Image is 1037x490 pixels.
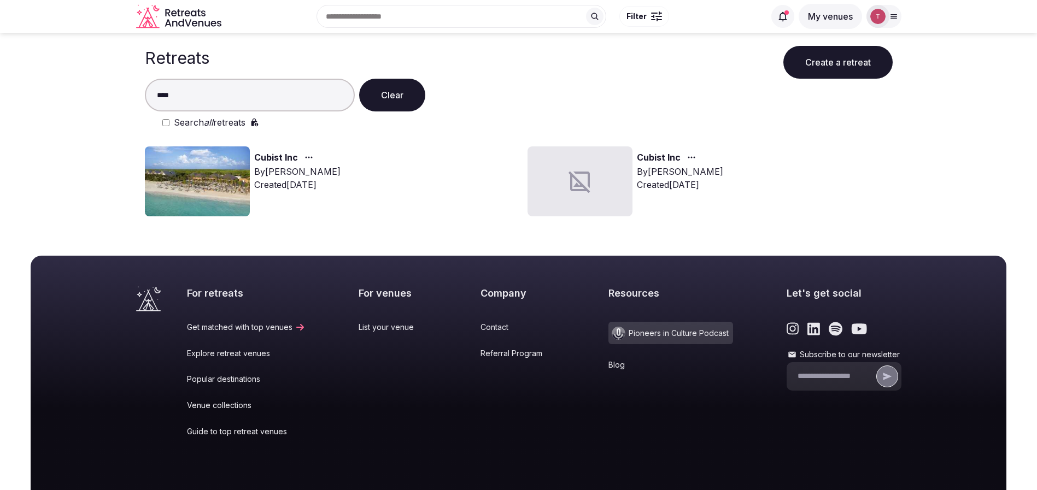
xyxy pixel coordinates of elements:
[254,178,341,191] div: Created [DATE]
[851,322,867,336] a: Link to the retreats and venues Youtube page
[783,46,893,79] button: Create a retreat
[174,116,245,129] label: Search retreats
[136,4,224,29] svg: Retreats and Venues company logo
[870,9,886,24] img: Thiago Martins
[829,322,842,336] a: Link to the retreats and venues Spotify page
[359,286,427,300] h2: For venues
[136,4,224,29] a: Visit the homepage
[204,117,213,128] em: all
[787,286,901,300] h2: Let's get social
[187,348,306,359] a: Explore retreat venues
[799,11,862,22] a: My venues
[187,322,306,333] a: Get matched with top venues
[787,322,799,336] a: Link to the retreats and venues Instagram page
[359,322,427,333] a: List your venue
[254,151,298,165] a: Cubist Inc
[359,79,425,111] button: Clear
[481,286,555,300] h2: Company
[254,165,341,178] div: By [PERSON_NAME]
[637,151,681,165] a: Cubist Inc
[481,322,555,333] a: Contact
[619,6,669,27] button: Filter
[187,286,306,300] h2: For retreats
[481,348,555,359] a: Referral Program
[187,426,306,437] a: Guide to top retreat venues
[626,11,647,22] span: Filter
[637,165,723,178] div: By [PERSON_NAME]
[136,286,161,311] a: Visit the homepage
[187,400,306,411] a: Venue collections
[145,146,250,216] img: Top retreat image for the retreat: Cubist Inc
[145,48,209,68] h1: Retreats
[787,349,901,360] label: Subscribe to our newsletter
[608,286,733,300] h2: Resources
[799,4,862,29] button: My venues
[637,178,723,191] div: Created [DATE]
[187,374,306,385] a: Popular destinations
[608,322,733,344] a: Pioneers in Culture Podcast
[608,359,733,370] a: Blog
[807,322,820,336] a: Link to the retreats and venues LinkedIn page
